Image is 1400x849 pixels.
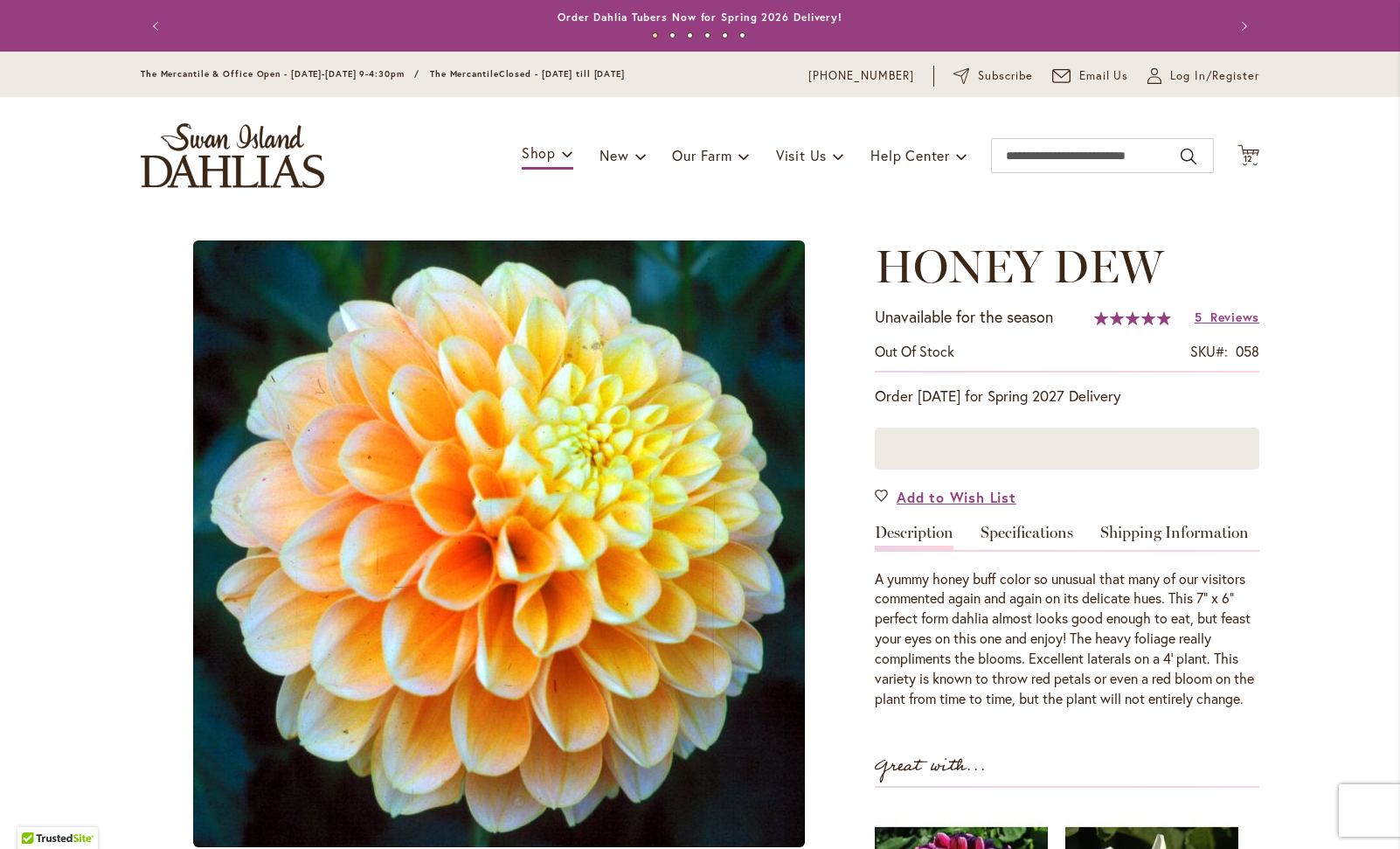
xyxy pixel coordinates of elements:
[13,787,62,836] iframe: Launch Accessibility Center
[704,32,710,38] button: 4 of 6
[1224,9,1259,44] button: Next
[1195,309,1259,325] a: 5 Reviews
[1190,342,1228,360] strong: SKU
[687,32,693,38] button: 3 of 6
[141,9,176,44] button: Previous
[875,342,954,360] span: Out of stock
[739,32,745,38] button: 6 of 6
[1210,309,1259,325] span: Reviews
[776,146,827,164] span: Visit Us
[1237,144,1259,168] button: 12
[953,67,1033,85] a: Subscribe
[978,67,1033,85] span: Subscribe
[1244,153,1254,164] span: 12
[1100,525,1249,550] a: Shipping Information
[141,68,499,80] span: The Mercantile & Office Open - [DATE]-[DATE] 9-4:30pm / The Mercantile
[870,146,950,164] span: Help Center
[875,569,1259,709] div: A yummy honey buff color so unusual that many of our visitors commented again and again on its de...
[875,525,953,550] a: Description
[499,68,625,80] span: Closed - [DATE] till [DATE]
[558,10,842,24] a: Order Dahlia Tubers Now for Spring 2026 Delivery!
[875,386,1259,407] p: Order [DATE] for Spring 2027 Delivery
[1079,67,1129,85] span: Email Us
[522,143,556,162] span: Shop
[1236,342,1259,362] div: 058
[875,306,1053,329] p: Unavailable for the season
[808,67,914,85] a: [PHONE_NUMBER]
[722,32,728,38] button: 5 of 6
[1170,67,1259,85] span: Log In/Register
[875,487,1016,507] a: Add to Wish List
[652,32,658,38] button: 1 of 6
[672,146,731,164] span: Our Farm
[875,342,954,362] div: Availability
[600,146,628,164] span: New
[875,752,987,781] strong: Great with...
[1195,309,1202,325] span: 5
[875,525,1259,709] div: Detailed Product Info
[141,123,324,188] a: store logo
[875,239,1164,294] span: HONEY DEW
[981,525,1073,550] a: Specifications
[1147,67,1259,85] a: Log In/Register
[897,487,1016,507] span: Add to Wish List
[193,240,805,847] img: main product photo
[669,32,676,38] button: 2 of 6
[1094,311,1171,325] div: 99%
[1052,67,1129,85] a: Email Us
